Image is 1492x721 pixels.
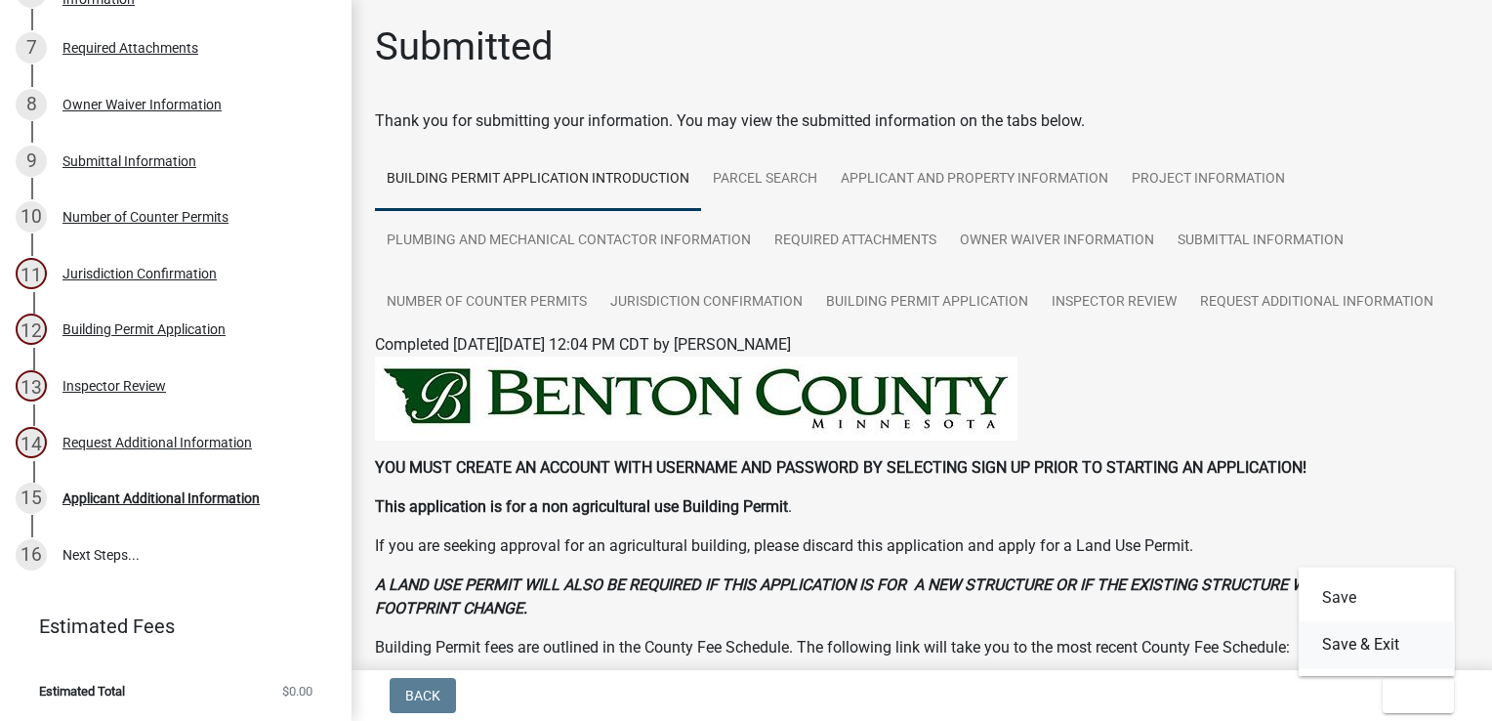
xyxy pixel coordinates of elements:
[948,210,1166,273] a: Owner Waiver Information
[375,636,1469,659] p: Building Permit fees are outlined in the County Fee Schedule. The following link will take you to...
[375,109,1469,133] div: Thank you for submitting your information. You may view the submitted information on the tabs below.
[1166,210,1355,273] a: Submittal Information
[16,314,47,345] div: 12
[375,335,791,354] span: Completed [DATE][DATE] 12:04 PM CDT by [PERSON_NAME]
[814,272,1040,334] a: Building Permit Application
[1040,272,1188,334] a: Inspector Review
[62,41,198,55] div: Required Attachments
[375,210,763,273] a: Plumbing and Mechanical Contactor Information
[375,497,788,516] strong: This application is for a non agricultural use Building Permit
[62,98,222,111] div: Owner Waiver Information
[405,688,440,703] span: Back
[16,32,47,64] div: 7
[16,258,47,289] div: 11
[1120,148,1297,211] a: Project Information
[62,267,217,280] div: Jurisdiction Confirmation
[375,148,701,211] a: Building Permit Application Introduction
[390,678,456,713] button: Back
[16,201,47,233] div: 10
[1299,574,1455,621] button: Save
[375,272,599,334] a: Number of Counter Permits
[1188,272,1445,334] a: Request Additional Information
[62,491,260,505] div: Applicant Additional Information
[62,322,226,336] div: Building Permit Application
[599,272,814,334] a: Jurisdiction Confirmation
[1299,567,1455,676] div: Exit
[701,148,829,211] a: Parcel search
[763,210,948,273] a: Required Attachments
[62,436,252,449] div: Request Additional Information
[1383,678,1454,713] button: Exit
[282,685,312,698] span: $0.00
[829,148,1120,211] a: Applicant and Property Information
[1398,688,1427,703] span: Exit
[16,427,47,458] div: 14
[16,607,320,646] a: Estimated Fees
[16,89,47,120] div: 8
[375,495,1469,519] p: .
[62,210,228,224] div: Number of Counter Permits
[375,357,1017,441] img: BENTON_HEADER_184150ff-1924-48f9-adeb-d4c31246c7fa.jpeg
[375,458,1306,477] strong: YOU MUST CREATE AN ACCOUNT WITH USERNAME AND PASSWORD BY SELECTING SIGN UP PRIOR TO STARTING AN A...
[62,379,166,393] div: Inspector Review
[16,483,47,514] div: 15
[16,146,47,177] div: 9
[1299,621,1455,668] button: Save & Exit
[39,685,125,698] span: Estimated Total
[375,575,1383,617] strong: A LAND USE PERMIT WILL ALSO BE REQUIRED IF THIS APPLICATION IS FOR A NEW STRUCTURE OR IF THE EXIS...
[375,23,554,70] h1: Submitted
[62,154,196,168] div: Submittal Information
[16,370,47,402] div: 13
[16,539,47,571] div: 16
[375,534,1469,558] p: If you are seeking approval for an agricultural building, please discard this application and app...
